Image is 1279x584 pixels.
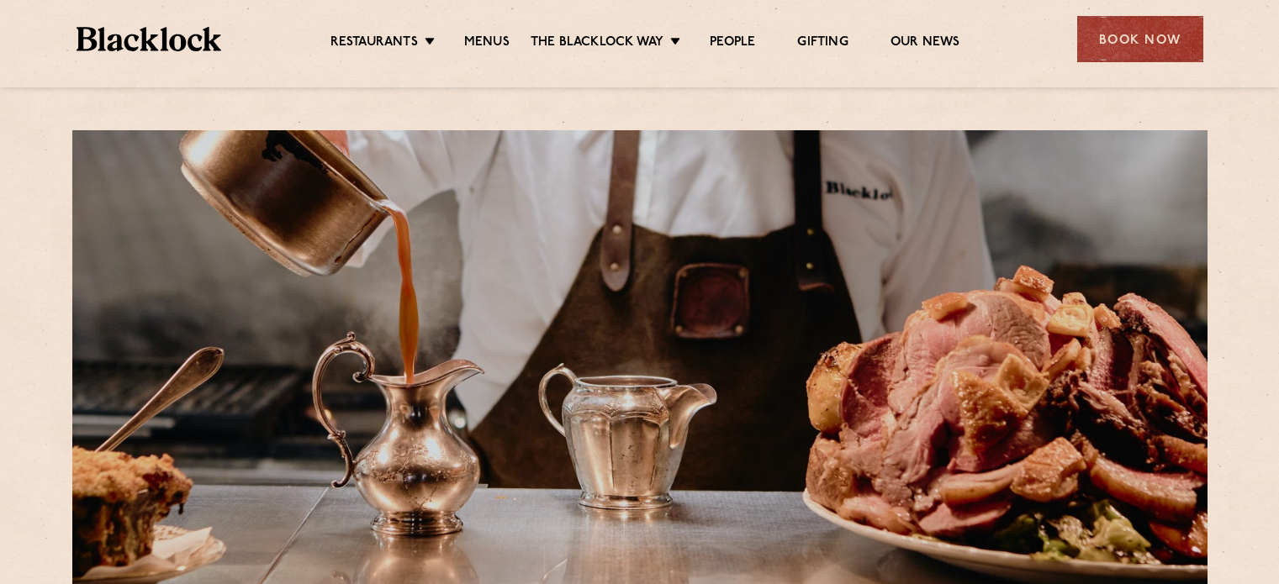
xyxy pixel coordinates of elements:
a: Restaurants [330,34,418,53]
img: BL_Textured_Logo-footer-cropped.svg [77,27,222,51]
div: Book Now [1077,16,1203,62]
a: The Blacklock Way [531,34,663,53]
a: Menus [464,34,510,53]
a: People [710,34,755,53]
a: Our News [891,34,960,53]
a: Gifting [797,34,848,53]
